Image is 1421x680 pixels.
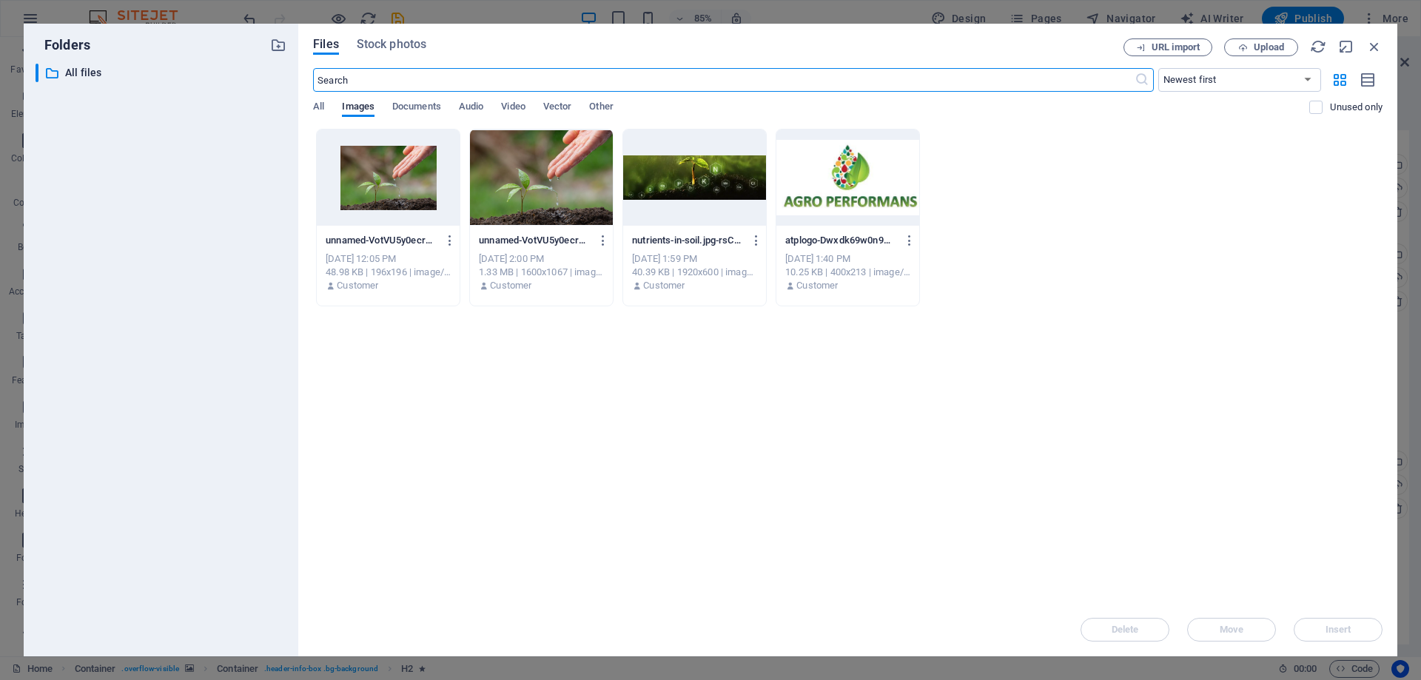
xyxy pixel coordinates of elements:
[337,279,378,292] p: Customer
[490,279,531,292] p: Customer
[36,36,90,55] p: Folders
[785,234,896,247] p: atplogo-Dwxdk69w0n9MUyCzS2m1DA.jpg
[357,36,426,53] span: Stock photos
[785,266,910,279] div: 10.25 KB | 400x213 | image/jpeg
[392,98,441,118] span: Documents
[326,252,451,266] div: [DATE] 12:05 PM
[479,234,590,247] p: unnamed-VotVU5y0ecrM9ihtCQGDSg.png
[1310,38,1326,55] i: Reload
[1224,38,1298,56] button: Upload
[326,234,437,247] p: unnamed-VotVU5y0ecrM9ihtCQGDSg-GJ4yD-t4SDzV3pVqSRTnIw.png
[632,234,743,247] p: nutrients-in-soil.jpg-rsCYuqjgPU64BTNigj4c1w.webp
[643,279,685,292] p: Customer
[342,98,374,118] span: Images
[326,266,451,279] div: 48.98 KB | 196x196 | image/png
[543,98,572,118] span: Vector
[589,98,613,118] span: Other
[313,36,339,53] span: Files
[313,98,324,118] span: All
[479,252,604,266] div: [DATE] 2:00 PM
[1254,43,1284,52] span: Upload
[1152,43,1200,52] span: URL import
[459,98,483,118] span: Audio
[501,98,525,118] span: Video
[796,279,838,292] p: Customer
[1330,101,1383,114] p: Displays only files that are not in use on the website. Files added during this session can still...
[632,266,757,279] div: 40.39 KB | 1920x600 | image/webp
[785,252,910,266] div: [DATE] 1:40 PM
[1123,38,1212,56] button: URL import
[313,68,1134,92] input: Search
[1366,38,1383,55] i: Close
[479,266,604,279] div: 1.33 MB | 1600x1067 | image/png
[1338,38,1354,55] i: Minimize
[632,252,757,266] div: [DATE] 1:59 PM
[270,37,286,53] i: Create new folder
[65,64,259,81] p: All files
[36,64,38,82] div: ​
